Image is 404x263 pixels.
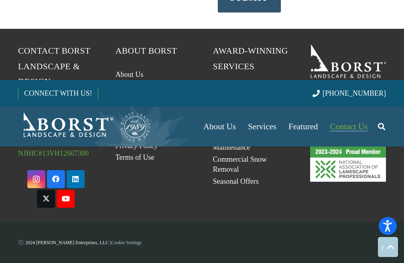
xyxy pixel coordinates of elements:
[18,149,89,157] span: NJHIC#13VH12667300
[18,46,90,87] span: Contact Borst Landscape & Design
[18,237,386,249] p: ©️️️ 2024 [PERSON_NAME] Enterprises, LLC |
[213,155,267,173] a: Commercial Snow Removal
[116,70,144,78] a: About Us
[313,89,386,97] a: [PHONE_NUMBER]
[197,106,242,147] a: About Us
[203,122,236,131] span: About Us
[310,144,386,182] a: 23-24_Proud_Member_logo
[323,89,386,97] span: [PHONE_NUMBER]
[288,122,318,131] span: Featured
[116,142,158,150] a: Privacy Policy
[213,46,288,71] span: Award-Winning Services
[282,106,324,147] a: Featured
[57,190,75,208] a: YouTube
[378,237,398,257] a: Back to top
[248,122,276,131] span: Services
[47,170,65,188] a: Facebook
[242,106,282,147] a: Services
[324,106,374,147] a: Contact Us
[330,122,368,131] span: Contact Us
[116,153,154,161] a: Terms of Use
[374,116,390,137] a: Search
[213,177,259,185] a: Seasonal Offers
[116,46,177,56] span: About Borst
[310,43,386,78] a: 19BorstLandscape_Logo_W
[67,170,85,188] a: LinkedIn
[18,84,97,103] a: CONNECT WITH US!
[37,190,55,208] a: X
[18,110,151,143] a: Borst-Logo
[111,240,141,245] a: Cookie Settings
[27,170,45,188] a: Instagram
